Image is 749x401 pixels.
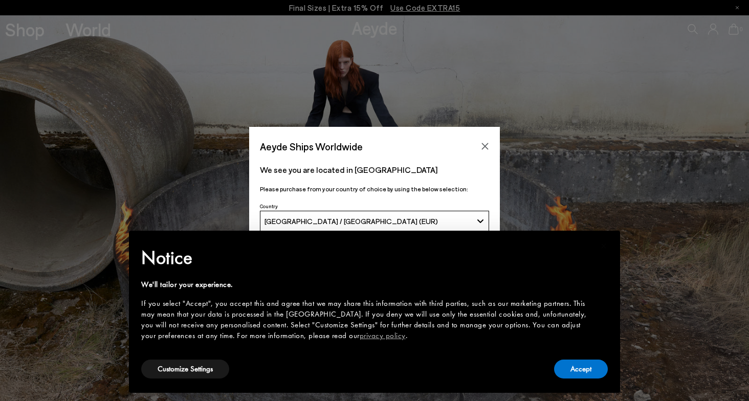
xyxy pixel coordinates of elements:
button: Customize Settings [141,360,229,378]
button: Close this notice [591,234,616,258]
p: We see you are located in [GEOGRAPHIC_DATA] [260,164,489,176]
span: Country [260,203,278,209]
div: We'll tailor your experience. [141,279,591,290]
span: Aeyde Ships Worldwide [260,138,363,155]
span: [GEOGRAPHIC_DATA] / [GEOGRAPHIC_DATA] (EUR) [265,217,438,226]
a: privacy policy [360,330,406,341]
span: × [601,238,607,254]
button: Close [477,139,493,154]
button: Accept [554,360,608,378]
h2: Notice [141,244,591,271]
div: If you select "Accept", you accept this and agree that we may share this information with third p... [141,298,591,341]
p: Please purchase from your country of choice by using the below selection: [260,184,489,194]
